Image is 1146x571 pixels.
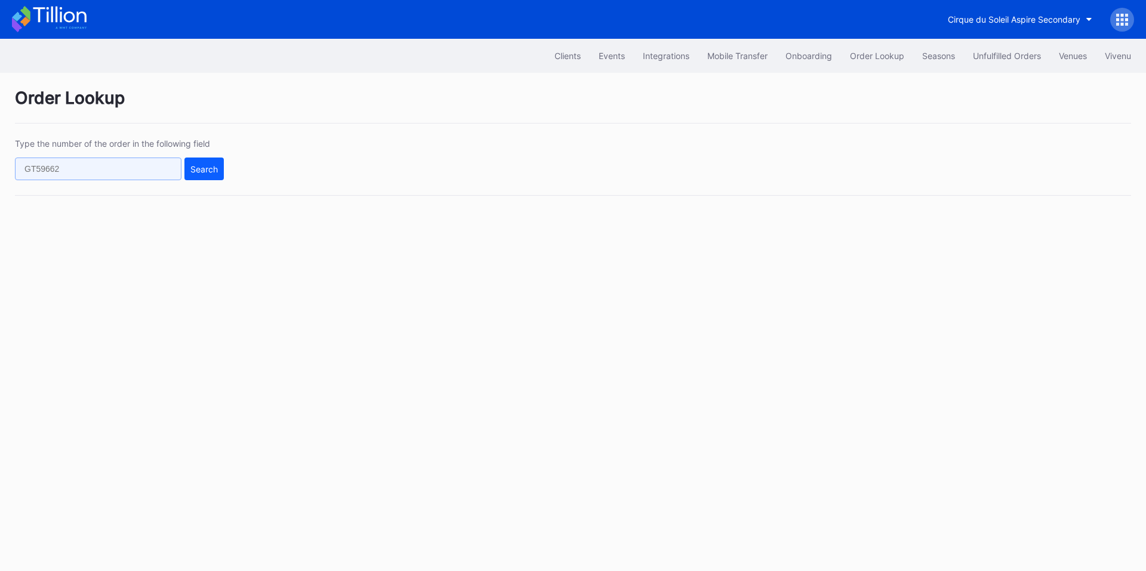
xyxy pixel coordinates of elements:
div: Mobile Transfer [707,51,768,61]
input: GT59662 [15,158,181,180]
div: Search [190,164,218,174]
div: Onboarding [785,51,832,61]
div: Venues [1059,51,1087,61]
div: Events [599,51,625,61]
div: Seasons [922,51,955,61]
button: Vivenu [1096,45,1140,67]
div: Vivenu [1105,51,1131,61]
button: Search [184,158,224,180]
button: Mobile Transfer [698,45,777,67]
button: Integrations [634,45,698,67]
button: Onboarding [777,45,841,67]
div: Order Lookup [15,88,1131,124]
button: Cirque du Soleil Aspire Secondary [939,8,1101,30]
div: Clients [554,51,581,61]
button: Order Lookup [841,45,913,67]
button: Unfulfilled Orders [964,45,1050,67]
div: Cirque du Soleil Aspire Secondary [948,14,1080,24]
div: Integrations [643,51,689,61]
div: Type the number of the order in the following field [15,138,224,149]
button: Seasons [913,45,964,67]
button: Events [590,45,634,67]
div: Unfulfilled Orders [973,51,1041,61]
div: Order Lookup [850,51,904,61]
button: Venues [1050,45,1096,67]
button: Clients [546,45,590,67]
